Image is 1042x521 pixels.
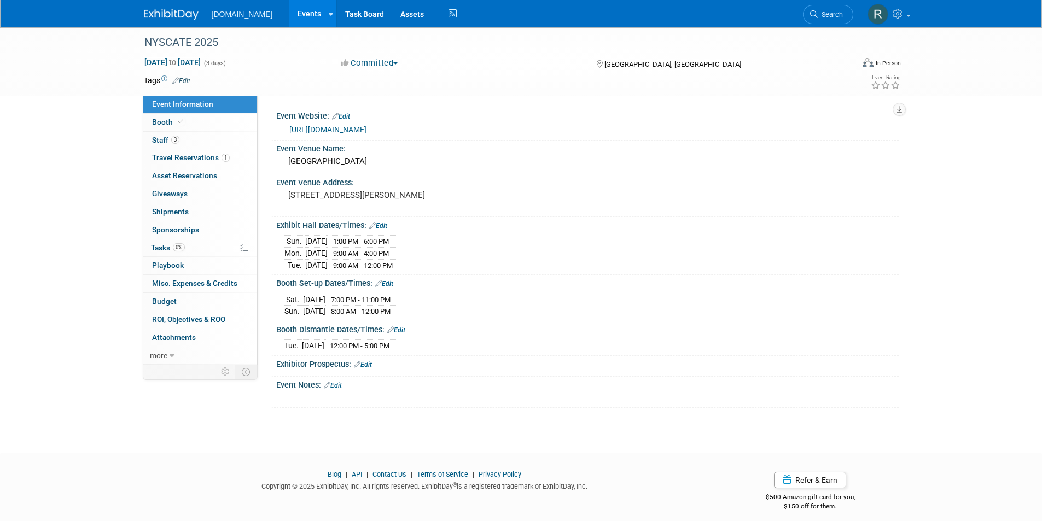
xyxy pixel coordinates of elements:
span: 9:00 AM - 12:00 PM [333,261,393,270]
a: ROI, Objectives & ROO [143,311,257,329]
span: Shipments [152,207,189,216]
div: Event Notes: [276,377,899,391]
span: Tasks [151,243,185,252]
span: Asset Reservations [152,171,217,180]
a: Edit [332,113,350,120]
span: 8:00 AM - 12:00 PM [331,307,391,315]
span: Attachments [152,333,196,342]
td: Tags [144,75,190,86]
a: Tasks0% [143,239,257,257]
td: Sun. [284,236,305,248]
td: Toggle Event Tabs [235,365,257,379]
a: Budget [143,293,257,311]
a: Edit [387,326,405,334]
div: Exhibitor Prospectus: [276,356,899,370]
td: [DATE] [305,248,328,260]
div: [GEOGRAPHIC_DATA] [284,153,890,170]
a: Refer & Earn [774,472,846,488]
div: Event Format [789,57,901,73]
div: $150 off for them. [722,502,899,511]
a: Privacy Policy [479,470,521,478]
span: 1:00 PM - 6:00 PM [333,237,389,245]
div: Event Venue Name: [276,141,899,154]
span: (3 days) [203,60,226,67]
span: Budget [152,297,177,306]
span: [DATE] [DATE] [144,57,201,67]
td: [DATE] [303,306,325,317]
a: Event Information [143,96,257,113]
img: ExhibitDay [144,9,199,20]
div: In-Person [875,59,901,67]
a: Sponsorships [143,221,257,239]
span: Event Information [152,99,213,108]
a: Contact Us [372,470,406,478]
a: Edit [324,382,342,389]
a: Edit [172,77,190,85]
td: Mon. [284,248,305,260]
a: more [143,347,257,365]
span: 9:00 AM - 4:00 PM [333,249,389,257]
span: [GEOGRAPHIC_DATA], [GEOGRAPHIC_DATA] [604,60,741,68]
span: | [408,470,415,478]
span: Playbook [152,261,184,270]
span: 12:00 PM - 5:00 PM [330,342,389,350]
div: Event Rating [871,75,900,80]
a: Attachments [143,329,257,347]
sup: ® [453,482,457,488]
td: [DATE] [305,259,328,271]
div: Copyright © 2025 ExhibitDay, Inc. All rights reserved. ExhibitDay is a registered trademark of Ex... [144,479,706,491]
div: Booth Dismantle Dates/Times: [276,321,899,336]
a: Giveaways [143,185,257,203]
span: Booth [152,118,185,126]
span: more [150,351,167,360]
span: Travel Reservations [152,153,230,162]
span: Giveaways [152,189,188,198]
a: Edit [354,361,372,368]
span: | [470,470,477,478]
div: Exhibit Hall Dates/Times: [276,217,899,231]
a: Shipments [143,203,257,221]
span: ROI, Objectives & ROO [152,315,225,324]
a: Staff3 [143,132,257,149]
span: [DOMAIN_NAME] [212,10,273,19]
div: Event Website: [276,108,899,122]
span: Sponsorships [152,225,199,234]
div: Booth Set-up Dates/Times: [276,275,899,289]
a: Search [803,5,853,24]
span: | [364,470,371,478]
span: Staff [152,136,179,144]
img: Rachelle Menzella [868,4,888,25]
td: Sat. [284,294,303,306]
a: Blog [328,470,341,478]
td: Tue. [284,259,305,271]
div: Event Venue Address: [276,174,899,188]
img: Format-Inperson.png [863,58,874,67]
a: Edit [369,222,387,230]
td: Tue. [284,340,302,352]
a: Misc. Expenses & Credits [143,275,257,292]
span: 1 [222,154,230,162]
span: 0% [173,243,185,251]
a: Terms of Service [417,470,468,478]
button: Committed [337,57,402,69]
td: [DATE] [302,340,324,352]
span: 3 [171,136,179,144]
a: API [352,470,362,478]
span: Misc. Expenses & Credits [152,279,237,288]
span: to [167,58,178,67]
a: Playbook [143,257,257,274]
td: [DATE] [303,294,325,306]
a: Booth [143,114,257,131]
i: Booth reservation complete [178,119,183,125]
span: | [343,470,350,478]
a: Edit [375,280,393,288]
a: Asset Reservations [143,167,257,185]
td: [DATE] [305,236,328,248]
a: [URL][DOMAIN_NAME] [289,125,366,134]
td: Personalize Event Tab Strip [216,365,235,379]
span: Search [818,10,843,19]
div: $500 Amazon gift card for you, [722,485,899,511]
a: Travel Reservations1 [143,149,257,167]
pre: [STREET_ADDRESS][PERSON_NAME] [288,190,523,200]
span: 7:00 PM - 11:00 PM [331,296,391,304]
